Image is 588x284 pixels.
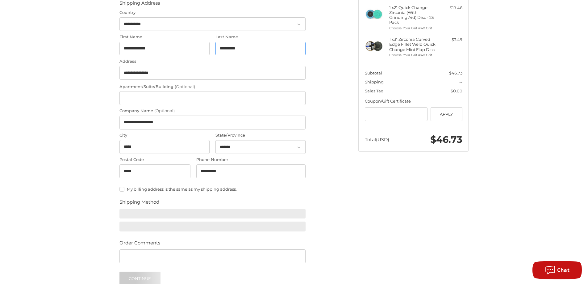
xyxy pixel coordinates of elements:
span: $0.00 [451,88,462,93]
small: (Optional) [154,108,175,113]
legend: Shipping Method [119,199,159,209]
span: Subtotal [365,70,382,75]
small: (Optional) [175,84,195,89]
span: Total (USD) [365,137,389,142]
span: Sales Tax [365,88,383,93]
label: My billing address is the same as my shipping address. [119,187,306,192]
span: $46.73 [430,134,462,145]
li: Choose Your Grit #40 Grit [389,26,436,31]
label: Address [119,58,306,65]
label: State/Province [215,132,306,138]
span: Shipping [365,79,384,84]
label: Postal Code [119,157,190,163]
legend: Order Comments [119,239,160,249]
label: Apartment/Suite/Building [119,84,306,90]
label: Country [119,10,306,16]
div: $19.46 [438,5,462,11]
input: Gift Certificate or Coupon Code [365,107,428,121]
div: Coupon/Gift Certificate [365,98,462,104]
h4: 1 x 2" Quick Change Zirconia (With Grinding Aid) Disc - 25 Pack [389,5,436,25]
label: Phone Number [196,157,306,163]
div: $3.49 [438,37,462,43]
span: $46.73 [449,70,462,75]
label: Company Name [119,108,306,114]
label: Last Name [215,34,306,40]
label: City [119,132,210,138]
label: First Name [119,34,210,40]
span: -- [459,79,462,84]
button: Apply [431,107,462,121]
li: Choose Your Grit #40 Grit [389,53,436,58]
h4: 1 x 3" Zirconia Curved Edge Fillet Weld Quick Change Mini Flap Disc [389,37,436,52]
span: Chat [557,267,569,273]
button: Chat [532,261,582,279]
